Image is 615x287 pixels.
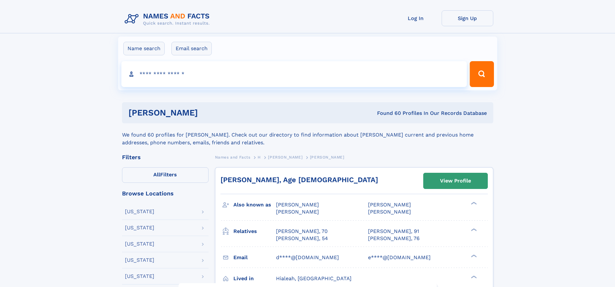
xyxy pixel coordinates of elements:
[128,109,288,117] h1: [PERSON_NAME]
[368,228,419,235] a: [PERSON_NAME], 91
[268,153,302,161] a: [PERSON_NAME]
[276,228,328,235] a: [PERSON_NAME], 70
[258,153,261,161] a: H
[125,258,154,263] div: [US_STATE]
[390,10,442,26] a: Log In
[276,275,352,281] span: Hialeah, [GEOGRAPHIC_DATA]
[122,154,209,160] div: Filters
[121,61,467,87] input: search input
[220,176,378,184] a: [PERSON_NAME], Age [DEMOGRAPHIC_DATA]
[287,110,487,117] div: Found 60 Profiles In Our Records Database
[215,153,251,161] a: Names and Facts
[469,254,477,258] div: ❯
[122,167,209,183] label: Filters
[125,225,154,230] div: [US_STATE]
[440,173,471,188] div: View Profile
[171,42,212,55] label: Email search
[233,199,276,210] h3: Also known as
[276,202,319,208] span: [PERSON_NAME]
[442,10,493,26] a: Sign Up
[368,209,411,215] span: [PERSON_NAME]
[125,241,154,247] div: [US_STATE]
[125,209,154,214] div: [US_STATE]
[368,235,420,242] a: [PERSON_NAME], 76
[233,226,276,237] h3: Relatives
[276,235,328,242] a: [PERSON_NAME], 54
[125,274,154,279] div: [US_STATE]
[233,273,276,284] h3: Lived in
[258,155,261,160] span: H
[276,209,319,215] span: [PERSON_NAME]
[469,201,477,205] div: ❯
[470,61,494,87] button: Search Button
[368,202,411,208] span: [PERSON_NAME]
[153,171,160,178] span: All
[469,227,477,232] div: ❯
[310,155,344,160] span: [PERSON_NAME]
[233,252,276,263] h3: Email
[122,123,493,147] div: We found 60 profiles for [PERSON_NAME]. Check out our directory to find information about [PERSON...
[469,275,477,279] div: ❯
[122,191,209,196] div: Browse Locations
[122,10,215,28] img: Logo Names and Facts
[123,42,165,55] label: Name search
[424,173,487,189] a: View Profile
[268,155,302,160] span: [PERSON_NAME]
